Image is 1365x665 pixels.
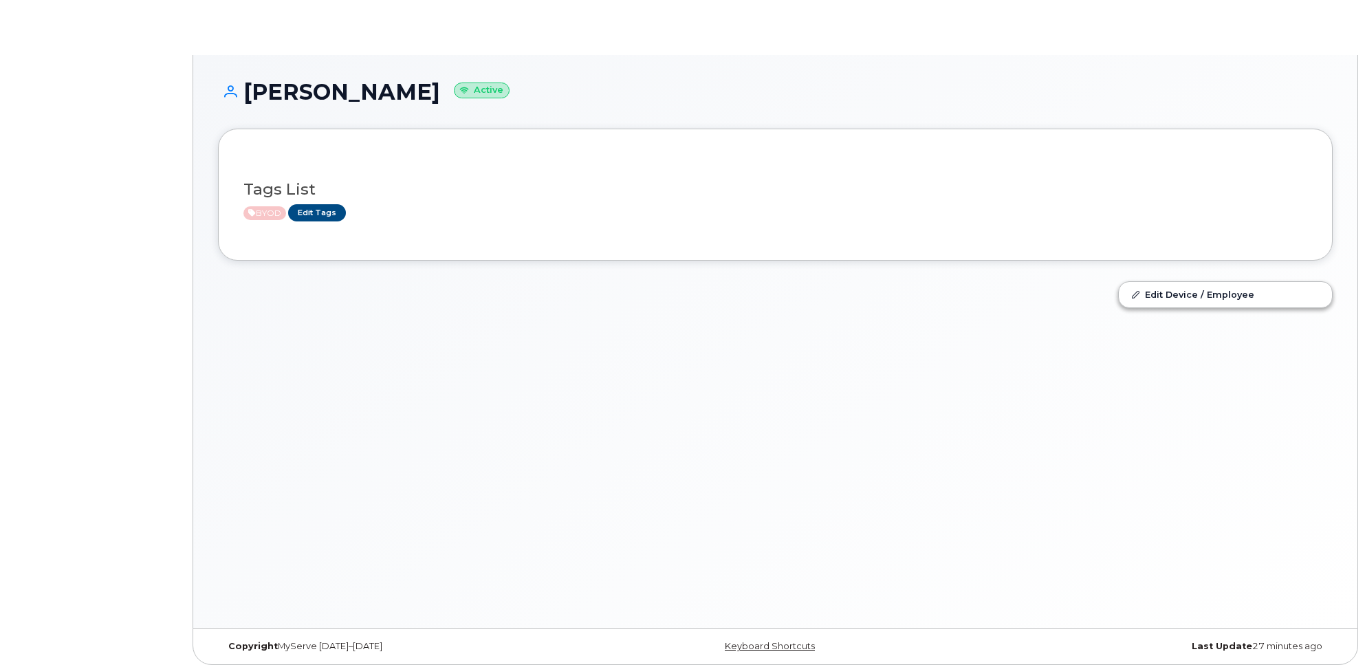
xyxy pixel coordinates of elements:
strong: Last Update [1192,641,1252,651]
h3: Tags List [243,181,1307,198]
a: Edit Device / Employee [1119,282,1332,307]
small: Active [454,83,510,98]
div: MyServe [DATE]–[DATE] [218,641,589,652]
strong: Copyright [228,641,278,651]
a: Edit Tags [288,204,346,221]
h1: [PERSON_NAME] [218,80,1333,104]
a: Keyboard Shortcuts [725,641,815,651]
span: Active [243,206,286,220]
div: 27 minutes ago [961,641,1333,652]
